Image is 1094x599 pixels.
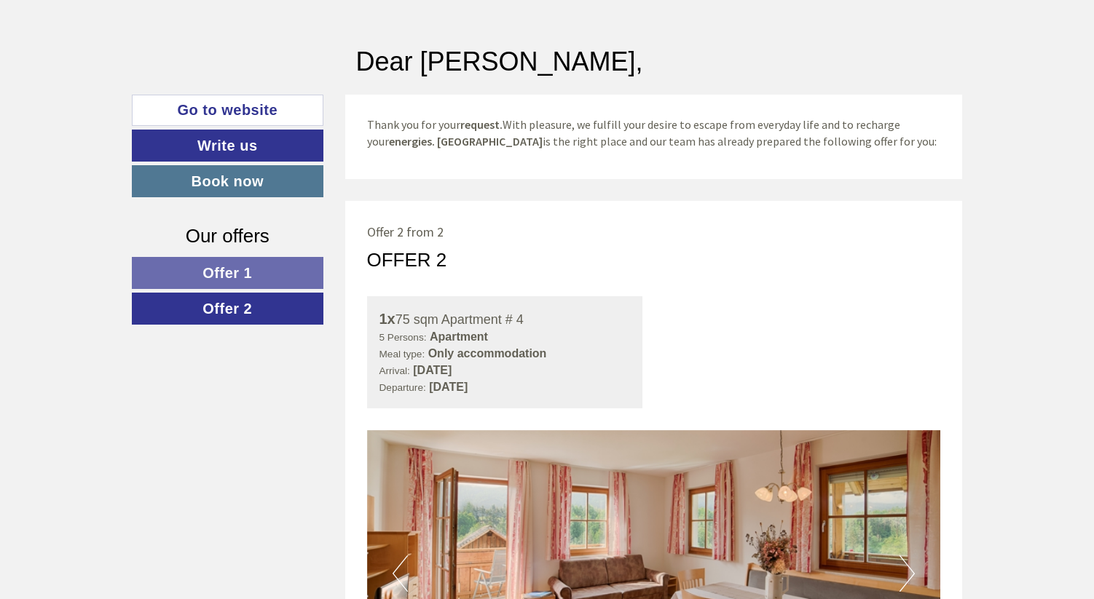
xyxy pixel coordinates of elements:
[429,381,468,393] b: [DATE]
[379,349,425,360] small: Meal type:
[202,301,252,317] span: Offer 2
[379,309,631,330] div: 75 sqm Apartment # 4
[379,365,410,376] small: Arrival:
[367,247,447,274] div: Offer 2
[132,223,323,250] div: Our offers
[132,95,323,126] a: Go to website
[367,223,444,240] span: Offer 2 from 2
[379,311,396,327] b: 1x
[413,364,452,376] b: [DATE]
[132,130,323,162] a: Write us
[379,332,427,343] small: 5 Persons:
[132,165,323,197] a: Book now
[900,555,915,592] button: Next
[460,117,503,132] strong: request.
[389,134,543,148] strong: energies. [GEOGRAPHIC_DATA]
[428,347,547,360] b: Only accommodation
[379,382,426,393] small: Departure:
[202,265,252,281] span: Offer 1
[356,47,643,76] h1: Dear [PERSON_NAME],
[393,555,408,592] button: Previous
[430,330,488,343] b: Apartment
[367,117,937,148] span: Thank you for your With pleasure, we fulfill your desire to escape from everyday life and to rech...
